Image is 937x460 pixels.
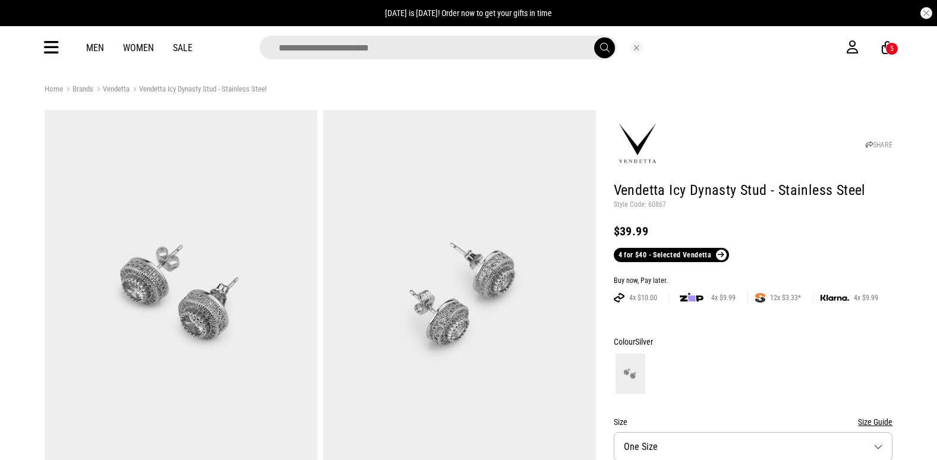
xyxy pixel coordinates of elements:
span: [DATE] is [DATE]! Order now to get your gifts in time [385,8,552,18]
button: Close search [630,41,643,54]
img: zip [680,292,703,304]
a: SHARE [866,141,892,149]
a: Women [123,42,154,53]
a: 4 for $40 - Selected Vendetta [614,248,729,262]
span: 4x $9.99 [849,293,883,303]
img: SPLITPAY [755,293,765,303]
a: Sale [173,42,193,53]
button: Size Guide [858,415,892,429]
div: Buy now, Pay later. [614,276,893,286]
img: Vendetta [614,120,661,168]
span: One Size [624,441,658,452]
img: KLARNA [821,295,849,301]
a: 5 [882,42,893,54]
span: 12x $3.33* [765,293,806,303]
img: AFTERPAY [614,293,624,303]
div: Colour [614,335,893,349]
div: 5 [890,45,894,53]
a: Vendetta Icy Dynasty Stud - Stainless Steel [130,84,267,96]
a: Brands [63,84,93,96]
a: Vendetta [93,84,130,96]
span: 4x $10.00 [624,293,662,303]
a: Home [45,84,63,93]
span: Silver [635,337,653,346]
a: Men [86,42,104,53]
div: Size [614,415,893,429]
div: $39.99 [614,224,893,238]
img: Silver [616,354,645,394]
span: 4x $9.99 [706,293,740,303]
p: Style Code: 60867 [614,200,893,210]
h1: Vendetta Icy Dynasty Stud - Stainless Steel [614,181,893,200]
